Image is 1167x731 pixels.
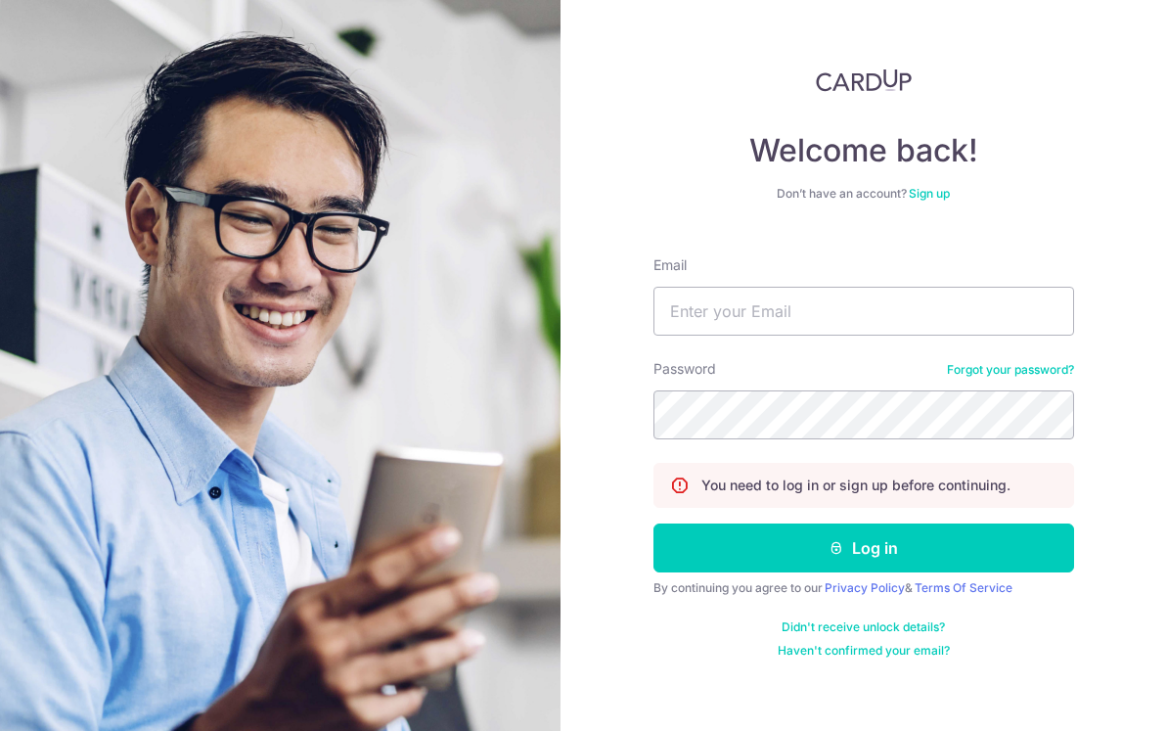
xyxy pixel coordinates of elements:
[782,619,945,635] a: Didn't receive unlock details?
[653,131,1074,170] h4: Welcome back!
[825,580,905,595] a: Privacy Policy
[701,476,1010,495] p: You need to log in or sign up before continuing.
[915,580,1012,595] a: Terms Of Service
[653,255,687,275] label: Email
[816,69,912,92] img: CardUp Logo
[778,643,950,659] a: Haven't confirmed your email?
[947,362,1074,378] a: Forgot your password?
[653,580,1074,596] div: By continuing you agree to our &
[653,287,1074,336] input: Enter your Email
[653,186,1074,202] div: Don’t have an account?
[909,186,950,201] a: Sign up
[653,524,1074,572] button: Log in
[653,359,716,379] label: Password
